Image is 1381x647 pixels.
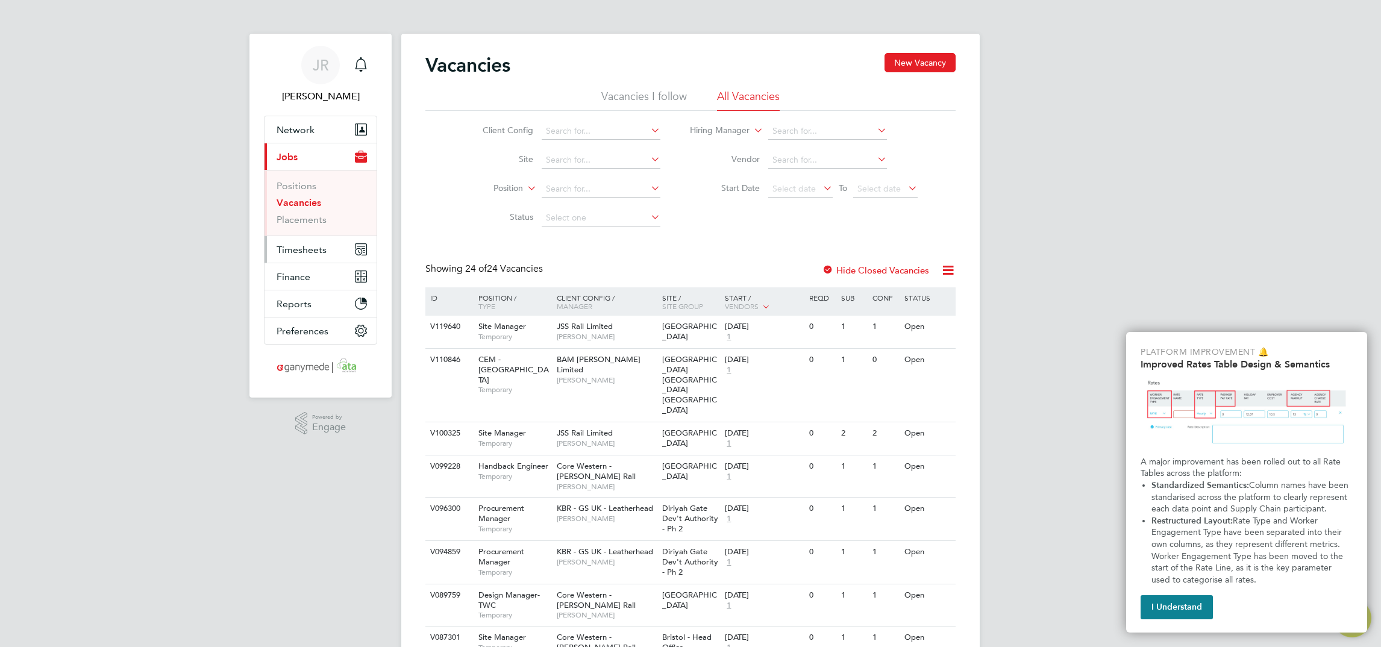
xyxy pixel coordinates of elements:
[557,590,636,610] span: Core Western - [PERSON_NAME] Rail
[725,322,803,332] div: [DATE]
[277,151,298,163] span: Jobs
[427,287,469,308] div: ID
[772,183,816,194] span: Select date
[885,53,956,72] button: New Vacancy
[806,287,838,308] div: Reqd
[869,422,901,445] div: 2
[427,349,469,371] div: V110846
[277,214,327,225] a: Placements
[725,472,733,482] span: 1
[601,89,687,111] li: Vacancies I follow
[557,514,656,524] span: [PERSON_NAME]
[838,541,869,563] div: 1
[725,355,803,365] div: [DATE]
[427,316,469,338] div: V119640
[557,557,656,567] span: [PERSON_NAME]
[264,89,377,104] span: Jordan Russell
[277,180,316,192] a: Positions
[725,547,803,557] div: [DATE]
[425,263,545,275] div: Showing
[869,498,901,520] div: 1
[478,332,551,342] span: Temporary
[542,210,660,227] input: Select one
[869,455,901,478] div: 1
[725,590,803,601] div: [DATE]
[478,546,524,567] span: Procurement Manager
[1141,346,1353,358] p: Platform Improvement 🔔
[542,123,660,140] input: Search for...
[542,181,660,198] input: Search for...
[1141,456,1353,480] p: A major improvement has been rolled out to all Rate Tables across the platform:
[249,34,392,398] nav: Main navigation
[662,503,718,534] span: Diriyah Gate Dev't Authority - Ph 2
[722,287,806,317] div: Start /
[478,610,551,620] span: Temporary
[557,610,656,620] span: [PERSON_NAME]
[427,584,469,607] div: V089759
[454,183,523,195] label: Position
[901,498,954,520] div: Open
[478,567,551,577] span: Temporary
[264,46,377,104] a: Go to account details
[465,263,487,275] span: 24 of
[1126,332,1367,633] div: Improved Rate Table Semantics
[542,152,660,169] input: Search for...
[264,357,377,376] a: Go to home page
[662,354,717,415] span: [GEOGRAPHIC_DATA] [GEOGRAPHIC_DATA] [GEOGRAPHIC_DATA]
[464,211,533,222] label: Status
[869,287,901,308] div: Conf
[806,455,838,478] div: 0
[312,412,346,422] span: Powered by
[478,385,551,395] span: Temporary
[901,541,954,563] div: Open
[725,633,803,643] div: [DATE]
[478,590,540,610] span: Design Manager- TWC
[554,287,659,316] div: Client Config /
[725,601,733,611] span: 1
[427,422,469,445] div: V100325
[725,514,733,524] span: 1
[725,332,733,342] span: 1
[838,287,869,308] div: Sub
[1141,358,1353,370] h2: Improved Rates Table Design & Semantics
[469,287,554,316] div: Position /
[427,455,469,478] div: V099228
[901,584,954,607] div: Open
[690,183,760,193] label: Start Date
[1141,375,1353,451] img: Updated Rates Table Design & Semantics
[680,125,750,137] label: Hiring Manager
[557,301,592,311] span: Manager
[838,498,869,520] div: 1
[725,301,759,311] span: Vendors
[465,263,543,275] span: 24 Vacancies
[464,125,533,136] label: Client Config
[478,428,526,438] span: Site Manager
[1151,480,1351,514] span: Column names have been standarised across the platform to clearly represent each data point and S...
[557,482,656,492] span: [PERSON_NAME]
[869,316,901,338] div: 1
[768,152,887,169] input: Search for...
[557,439,656,448] span: [PERSON_NAME]
[806,541,838,563] div: 0
[725,365,733,375] span: 1
[313,57,329,73] span: JR
[835,180,851,196] span: To
[478,524,551,534] span: Temporary
[901,349,954,371] div: Open
[1141,595,1213,619] button: I Understand
[806,422,838,445] div: 0
[478,503,524,524] span: Procurement Manager
[901,287,954,308] div: Status
[277,325,328,337] span: Preferences
[901,422,954,445] div: Open
[806,498,838,520] div: 0
[557,354,640,375] span: BAM [PERSON_NAME] Limited
[725,557,733,567] span: 1
[557,461,636,481] span: Core Western - [PERSON_NAME] Rail
[427,498,469,520] div: V096300
[869,584,901,607] div: 1
[725,439,733,449] span: 1
[806,316,838,338] div: 0
[478,472,551,481] span: Temporary
[857,183,901,194] span: Select date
